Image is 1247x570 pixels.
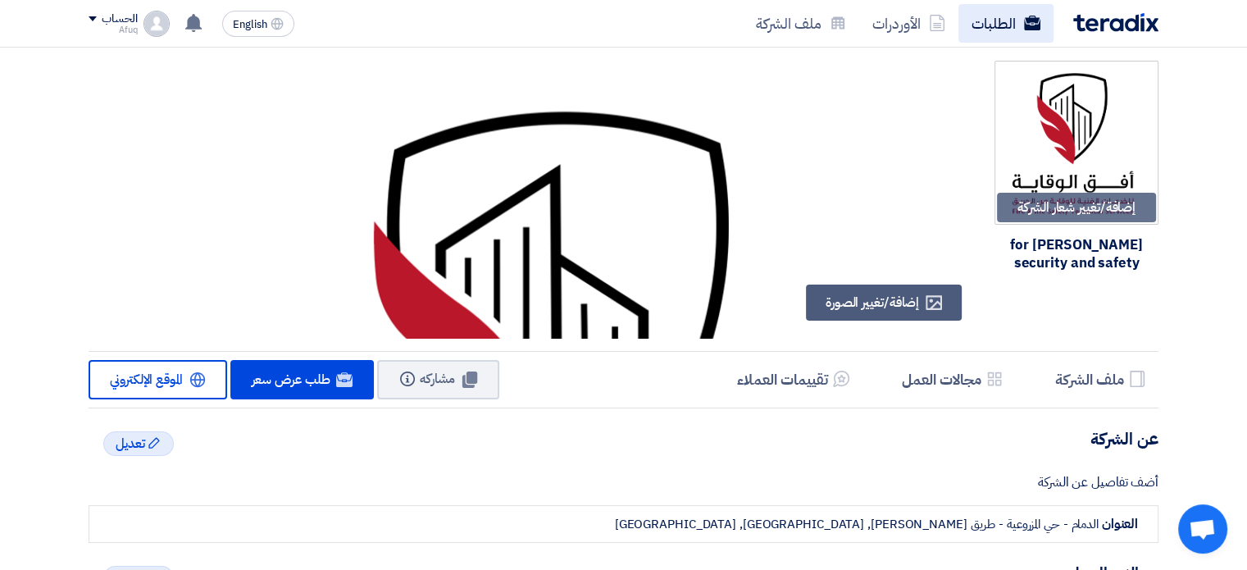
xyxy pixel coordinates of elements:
a: طلب عرض سعر [230,360,375,399]
a: دردشة مفتوحة [1178,504,1227,554]
div: [PERSON_NAME] for security and safety [994,236,1158,272]
h5: ملف الشركة [1055,370,1124,389]
span: مشاركه [420,369,455,389]
span: تعديل [116,434,145,454]
div: الحساب [102,12,137,26]
span: إضافة/تغيير الصورة [826,293,919,312]
h4: عن الشركة [89,428,1158,449]
button: مشاركه [377,360,499,399]
button: English [222,11,294,37]
div: Afuq [89,25,137,34]
div: إضافة/تغيير شعار الشركة [997,193,1156,222]
a: الأوردرات [859,4,958,43]
span: الموقع الإلكتروني [110,370,183,390]
img: profile_test.png [143,11,170,37]
h5: تقييمات العملاء [737,370,828,389]
img: Teradix logo [1073,13,1158,32]
div: الدمام - حي المزروعية - طريق [PERSON_NAME], [GEOGRAPHIC_DATA], [GEOGRAPHIC_DATA] [615,515,1099,534]
span: English [233,19,267,30]
a: الموقع الإلكتروني [89,360,227,399]
div: أضف تفاصيل عن الشركة [89,472,1158,492]
a: الطلبات [958,4,1054,43]
a: ملف الشركة [743,4,859,43]
span: طلب عرض سعر [252,370,330,390]
strong: العنوان [1102,514,1138,534]
h5: مجالات العمل [902,370,981,389]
